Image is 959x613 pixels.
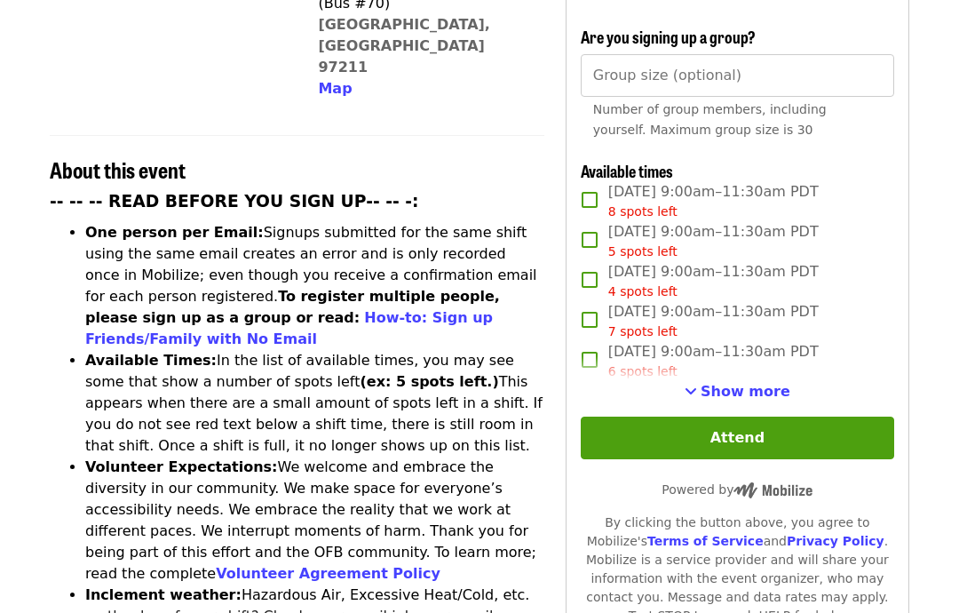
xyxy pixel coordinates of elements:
[318,78,352,100] button: Map
[608,284,678,299] span: 4 spots left
[85,350,544,457] li: In the list of available times, you may see some that show a number of spots left This appears wh...
[608,301,819,341] span: [DATE] 9:00am–11:30am PDT
[608,261,819,301] span: [DATE] 9:00am–11:30am PDT
[85,586,242,603] strong: Inclement weather:
[50,154,186,185] span: About this event
[85,352,217,369] strong: Available Times:
[787,534,884,548] a: Privacy Policy
[608,364,678,378] span: 6 spots left
[360,373,498,390] strong: (ex: 5 spots left.)
[608,324,678,338] span: 7 spots left
[85,288,500,326] strong: To register multiple people, please sign up as a group or read:
[608,221,819,261] span: [DATE] 9:00am–11:30am PDT
[85,457,544,585] li: We welcome and embrace the diversity in our community. We make space for everyone’s accessibility...
[216,565,440,582] a: Volunteer Agreement Policy
[647,534,764,548] a: Terms of Service
[85,458,278,475] strong: Volunteer Expectations:
[593,102,827,137] span: Number of group members, including yourself. Maximum group size is 30
[608,341,819,381] span: [DATE] 9:00am–11:30am PDT
[85,224,264,241] strong: One person per Email:
[608,204,678,219] span: 8 spots left
[318,16,490,76] a: [GEOGRAPHIC_DATA], [GEOGRAPHIC_DATA] 97211
[701,383,790,400] span: Show more
[581,159,673,182] span: Available times
[733,482,812,498] img: Powered by Mobilize
[581,417,894,459] button: Attend
[608,181,819,221] span: [DATE] 9:00am–11:30am PDT
[85,309,493,347] a: How-to: Sign up Friends/Family with No Email
[581,54,894,97] input: [object Object]
[581,25,756,48] span: Are you signing up a group?
[50,192,419,211] strong: -- -- -- READ BEFORE YOU SIGN UP-- -- -:
[685,381,790,402] button: See more timeslots
[662,482,812,497] span: Powered by
[318,80,352,97] span: Map
[608,244,678,259] span: 5 spots left
[85,222,544,350] li: Signups submitted for the same shift using the same email creates an error and is only recorded o...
